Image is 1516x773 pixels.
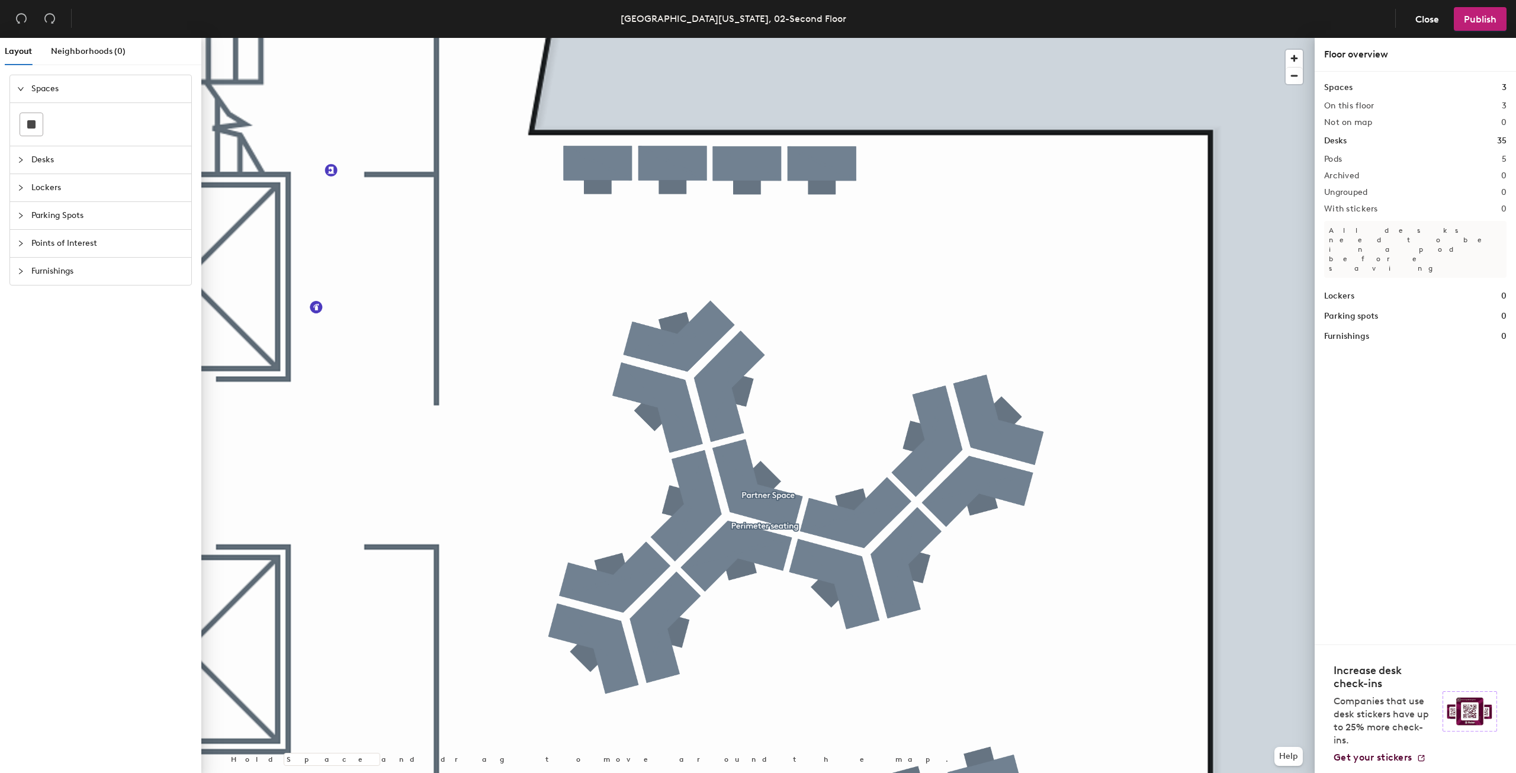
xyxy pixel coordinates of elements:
[17,156,24,163] span: collapsed
[1454,7,1507,31] button: Publish
[1464,14,1496,25] span: Publish
[1502,155,1507,164] h2: 5
[1334,752,1426,764] a: Get your stickers
[1502,101,1507,111] h2: 3
[1501,330,1507,343] h1: 0
[31,174,184,201] span: Lockers
[1324,101,1374,111] h2: On this floor
[9,7,33,31] button: Undo (⌘ + Z)
[31,258,184,285] span: Furnishings
[1324,134,1347,147] h1: Desks
[31,146,184,174] span: Desks
[17,85,24,92] span: expanded
[1334,695,1435,747] p: Companies that use desk stickers have up to 25% more check-ins.
[17,268,24,275] span: collapsed
[17,212,24,219] span: collapsed
[1501,171,1507,181] h2: 0
[1415,14,1439,25] span: Close
[1501,188,1507,197] h2: 0
[1324,330,1369,343] h1: Furnishings
[1324,221,1507,278] p: All desks need to be in a pod before saving
[1502,81,1507,94] h1: 3
[1324,118,1372,127] h2: Not on map
[1334,664,1435,690] h4: Increase desk check-ins
[1334,752,1412,763] span: Get your stickers
[17,240,24,247] span: collapsed
[1324,47,1507,62] div: Floor overview
[1501,204,1507,214] h2: 0
[31,75,184,102] span: Spaces
[1324,290,1354,303] h1: Lockers
[5,46,32,56] span: Layout
[1443,691,1497,732] img: Sticker logo
[1324,188,1368,197] h2: Ungrouped
[1501,310,1507,323] h1: 0
[1274,747,1303,766] button: Help
[1501,118,1507,127] h2: 0
[1324,81,1353,94] h1: Spaces
[1497,134,1507,147] h1: 35
[1324,155,1342,164] h2: Pods
[51,46,126,56] span: Neighborhoods (0)
[1324,204,1378,214] h2: With stickers
[621,11,846,26] div: [GEOGRAPHIC_DATA][US_STATE], 02-Second Floor
[31,202,184,229] span: Parking Spots
[31,230,184,257] span: Points of Interest
[1324,171,1359,181] h2: Archived
[1405,7,1449,31] button: Close
[1501,290,1507,303] h1: 0
[38,7,62,31] button: Redo (⌘ + ⇧ + Z)
[17,184,24,191] span: collapsed
[1324,310,1378,323] h1: Parking spots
